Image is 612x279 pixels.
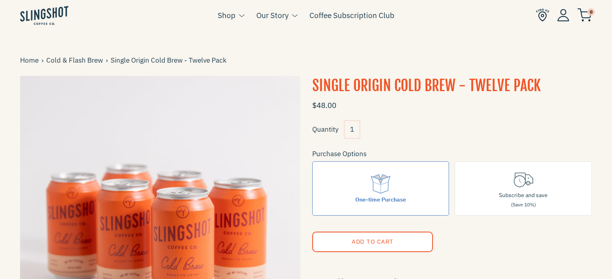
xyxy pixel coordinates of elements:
a: Shop [218,9,235,21]
h1: Single Origin Cold Brew - Twelve Pack [312,76,592,96]
a: Our Story [256,9,288,21]
a: Coffee Subscription Club [309,9,394,21]
a: Cold & Flash Brew [46,55,106,66]
img: cart [577,8,592,22]
label: Quantity [312,125,338,134]
span: Subscribe and save [499,191,548,199]
button: Add to Cart [312,232,433,252]
img: Find Us [536,8,549,22]
span: $48.00 [312,101,336,110]
span: 0 [587,8,595,16]
a: 0 [577,10,592,20]
img: Account [557,9,569,21]
span: › [106,55,111,66]
legend: Purchase Options [312,149,367,159]
a: Home [20,55,41,66]
div: One-time Purchase [355,195,406,204]
span: Add to Cart [351,238,393,245]
span: Single Origin Cold Brew - Twelve Pack [111,55,229,66]
span: (Save 10%) [511,202,536,208]
span: › [41,55,46,66]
